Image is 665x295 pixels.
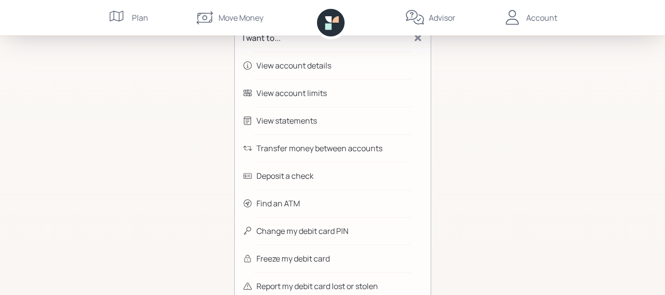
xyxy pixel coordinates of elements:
div: Plan [132,12,148,24]
div: I want to... [243,32,281,44]
div: Freeze my debit card [256,253,330,264]
div: Report my debit card lost or stolen [256,280,378,292]
div: View statements [256,115,317,127]
div: Find an ATM [256,197,300,209]
div: Deposit a check [256,170,314,182]
div: Change my debit card PIN [256,225,348,237]
div: View account details [256,60,331,71]
div: Advisor [429,12,455,24]
div: Move Money [219,12,263,24]
div: View account limits [256,87,327,99]
div: Transfer money between accounts [256,142,382,154]
div: Account [526,12,557,24]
